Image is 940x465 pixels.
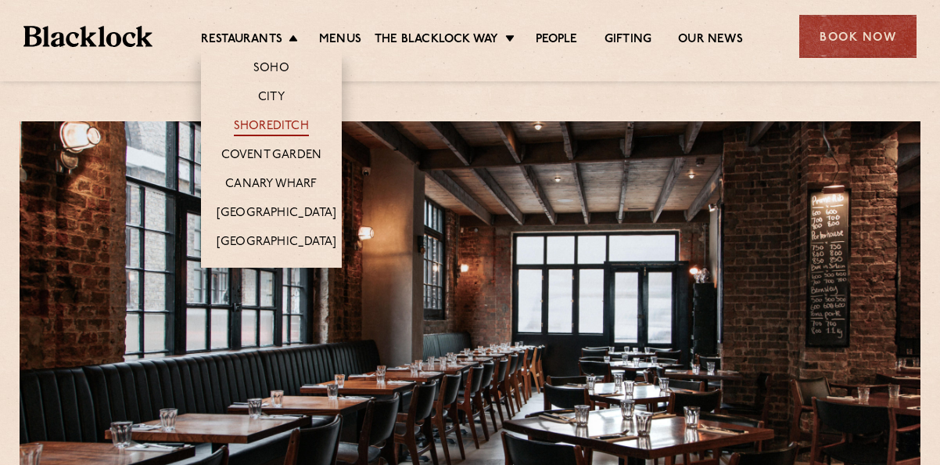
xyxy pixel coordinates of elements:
a: Restaurants [201,32,282,49]
a: Menus [319,32,361,49]
a: Gifting [605,32,651,49]
div: Book Now [799,15,917,58]
a: Soho [253,61,289,78]
a: Covent Garden [221,148,322,165]
a: Canary Wharf [225,177,317,194]
img: BL_Textured_Logo-footer-cropped.svg [23,26,152,48]
a: City [258,90,285,107]
a: [GEOGRAPHIC_DATA] [217,206,336,223]
a: The Blacklock Way [375,32,498,49]
a: Shoreditch [234,119,309,136]
a: [GEOGRAPHIC_DATA] [217,235,336,252]
a: Our News [678,32,743,49]
a: People [536,32,578,49]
